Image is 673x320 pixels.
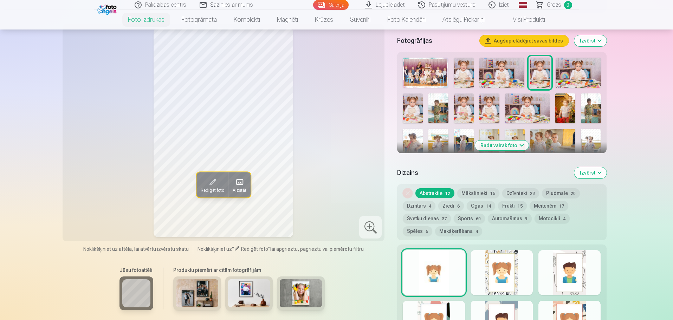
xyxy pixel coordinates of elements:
button: Frukti15 [498,201,527,211]
button: Sports60 [454,214,485,223]
button: Rediģēt foto [196,172,228,197]
span: 15 [490,191,495,196]
img: /fa1 [97,3,118,15]
span: 15 [518,204,523,209]
button: Makšķerēšana4 [435,226,482,236]
a: Magnēti [268,10,306,30]
button: Automašīnas9 [488,214,532,223]
span: lai apgrieztu, pagrieztu vai piemērotu filtru [270,246,364,252]
button: Ogas14 [467,201,495,211]
span: " [268,246,270,252]
span: Noklikšķiniet uz attēla, lai atvērtu izvērstu skatu [83,246,189,253]
h5: Dizains [397,168,568,178]
a: Krūzes [306,10,342,30]
button: Izvērst [574,167,607,178]
span: 17 [559,204,564,209]
button: Motocikli4 [535,214,570,223]
a: Foto izdrukas [119,10,173,30]
span: 28 [530,191,535,196]
button: Dzintars4 [403,201,435,211]
span: Noklikšķiniet uz [198,246,232,252]
button: Spēles6 [403,226,432,236]
span: 0 [564,1,572,9]
a: Fotogrāmata [173,10,225,30]
a: Atslēgu piekariņi [434,10,493,30]
span: 4 [429,204,431,209]
button: Abstraktie12 [415,188,454,198]
span: 14 [486,204,491,209]
span: 20 [571,191,576,196]
button: Meitenēm17 [530,201,568,211]
button: Augšupielādējiet savas bildes [480,35,569,46]
h6: Jūsu fotoattēli [119,267,153,274]
a: Visi produkti [493,10,554,30]
button: Mākslinieki15 [457,188,499,198]
span: " [232,246,234,252]
h6: Produktu piemēri ar citām fotogrāfijām [170,267,328,274]
span: Rediģēt foto [241,246,268,252]
button: Dzīvnieki28 [502,188,539,198]
button: Aizstāt [228,172,251,197]
span: Rediģēt foto [201,188,224,193]
span: 4 [563,216,565,221]
span: Aizstāt [233,188,246,193]
span: 60 [476,216,481,221]
span: 37 [442,216,447,221]
button: Izvērst [574,35,607,46]
button: Rādīt vairāk foto [475,141,529,150]
a: Foto kalendāri [379,10,434,30]
a: Suvenīri [342,10,379,30]
span: Grozs [547,1,561,9]
span: 6 [457,204,460,209]
button: Ziedi6 [438,201,464,211]
span: 12 [445,191,450,196]
button: Pludmale20 [542,188,580,198]
span: 9 [525,216,528,221]
button: Svētku dienās37 [403,214,451,223]
span: 4 [475,229,478,234]
span: 6 [426,229,428,234]
h5: Fotogrāfijas [397,36,474,46]
a: Komplekti [225,10,268,30]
